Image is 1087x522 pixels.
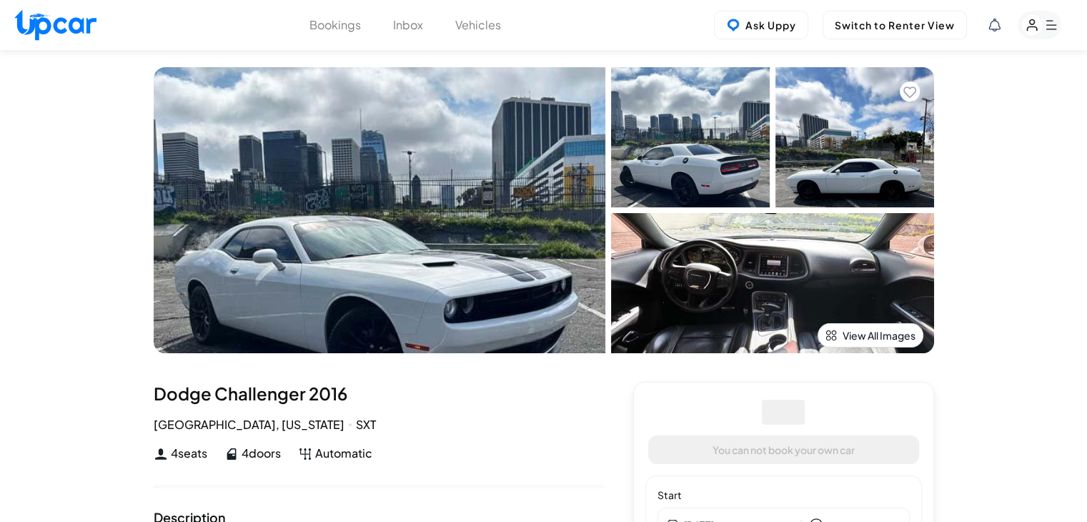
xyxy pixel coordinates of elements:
button: Add to favorites [900,82,920,102]
span: Automatic [315,445,372,462]
img: view-all [825,330,837,341]
button: View All Images [818,323,923,348]
span: 4 doors [242,445,281,462]
span: 4 seats [171,445,207,462]
img: Car Image 1 [611,67,770,207]
img: Car Image 2 [775,67,934,207]
label: Start [657,488,910,502]
button: Switch to Renter View [823,11,967,39]
span: View All Images [843,328,915,343]
button: Inbox [393,16,423,34]
img: Upcar Logo [14,9,96,40]
button: Ask Uppy [714,11,808,39]
img: Car Image 3 [611,213,934,353]
button: Vehicles [455,16,501,34]
button: Bookings [309,16,361,34]
div: Dodge Challenger 2016 [154,382,605,405]
div: [GEOGRAPHIC_DATA], [US_STATE] SXT [154,416,605,433]
img: Car [154,67,605,353]
button: You can not book your own car [648,435,919,464]
img: Uppy [726,18,740,32]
